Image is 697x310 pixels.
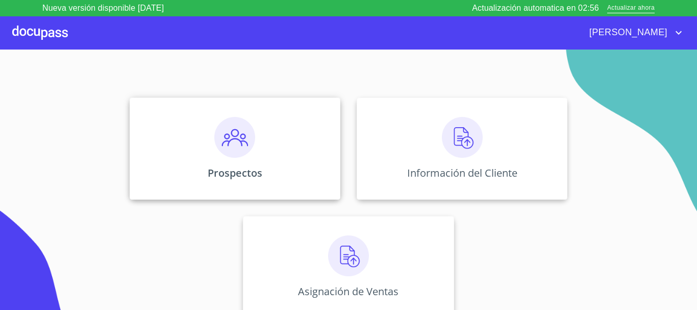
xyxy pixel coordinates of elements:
[582,25,673,41] span: [PERSON_NAME]
[442,117,483,158] img: carga.png
[472,2,599,14] p: Actualización automatica en 02:56
[328,235,369,276] img: carga.png
[407,166,517,180] p: Información del Cliente
[214,117,255,158] img: prospectos.png
[42,2,164,14] p: Nueva versión disponible [DATE]
[582,25,685,41] button: account of current user
[607,3,655,14] span: Actualizar ahora
[208,166,262,180] p: Prospectos
[298,284,399,298] p: Asignación de Ventas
